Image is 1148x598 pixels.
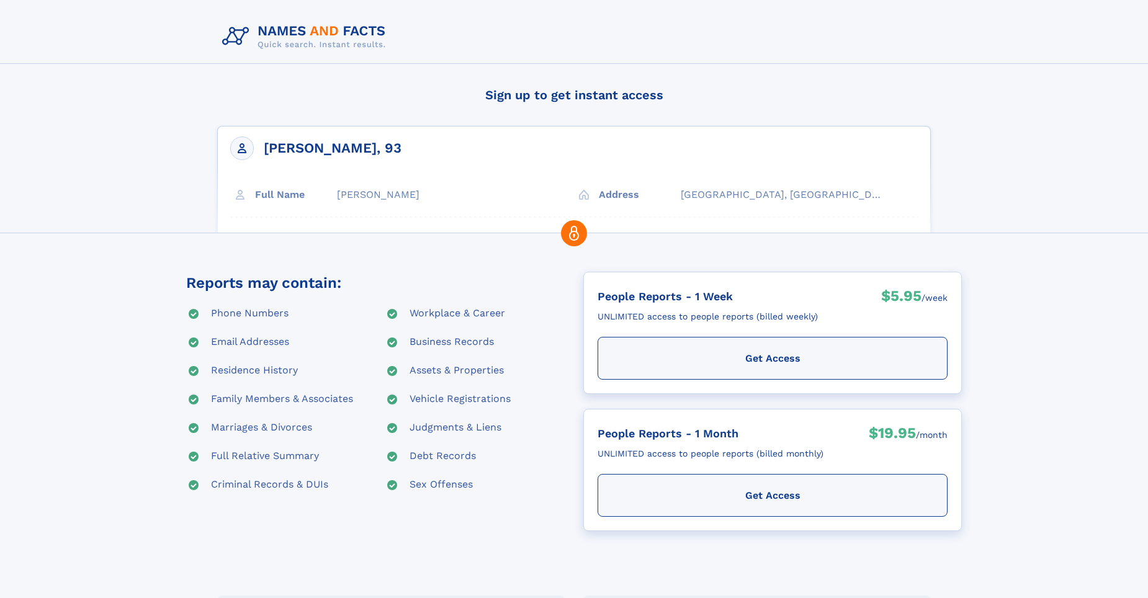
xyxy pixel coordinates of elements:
h4: Sign up to get instant access [217,76,931,114]
div: Vehicle Registrations [410,392,511,407]
div: Residence History [211,364,298,378]
div: Assets & Properties [410,364,504,378]
div: Criminal Records & DUIs [211,478,328,493]
div: Sex Offenses [410,478,473,493]
div: /week [922,286,948,310]
div: People Reports - 1 Week [598,286,818,306]
div: People Reports - 1 Month [598,423,823,444]
div: UNLIMITED access to people reports (billed weekly) [598,306,818,327]
div: Full Relative Summary [211,449,319,464]
div: Reports may contain: [186,272,341,294]
div: Judgments & Liens [410,421,501,435]
img: Logo Names and Facts [217,20,396,53]
div: Debt Records [410,449,476,464]
div: Phone Numbers [211,306,289,321]
div: /month [916,423,948,447]
div: Email Addresses [211,335,289,350]
div: $19.95 [869,423,916,447]
div: Family Members & Associates [211,392,353,407]
div: Business Records [410,335,494,350]
div: Marriages & Divorces [211,421,312,435]
div: Workplace & Career [410,306,505,321]
div: UNLIMITED access to people reports (billed monthly) [598,444,823,464]
div: Get Access [598,474,948,517]
div: $5.95 [881,286,922,310]
div: Get Access [598,337,948,380]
